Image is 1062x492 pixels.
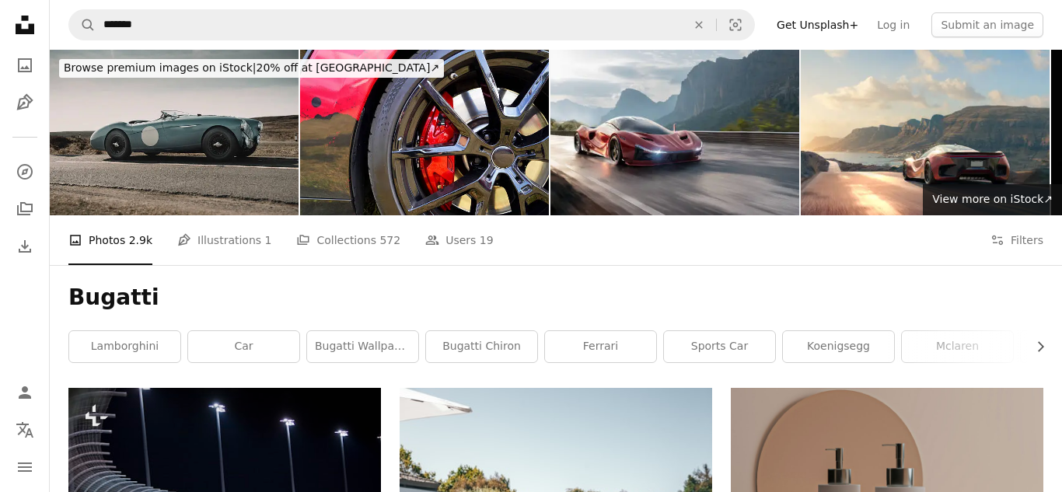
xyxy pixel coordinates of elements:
[9,50,40,81] a: Photos
[545,331,656,362] a: ferrari
[9,87,40,118] a: Illustrations
[931,12,1043,37] button: Submit an image
[64,61,256,74] span: Browse premium images on iStock |
[9,452,40,483] button: Menu
[783,331,894,362] a: koenigsegg
[923,184,1062,215] a: View more on iStock↗
[717,10,754,40] button: Visual search
[265,232,272,249] span: 1
[50,50,299,215] img: Britsh vintage sports car in blue
[1026,331,1043,362] button: scroll list to the right
[68,284,1043,312] h1: Bugatti
[682,10,716,40] button: Clear
[68,9,755,40] form: Find visuals sitewide
[64,61,439,74] span: 20% off at [GEOGRAPHIC_DATA] ↗
[932,193,1053,205] span: View more on iStock ↗
[425,215,494,265] a: Users 19
[69,10,96,40] button: Search Unsplash
[300,50,549,215] img: Alloy wheel with calipers and racing brakes of the sport car.
[902,331,1013,362] a: mclaren
[9,414,40,445] button: Language
[801,50,1050,215] img: Electric Sports Car Driving Along Coastal Road
[50,50,453,87] a: Browse premium images on iStock|20% off at [GEOGRAPHIC_DATA]↗
[990,215,1043,265] button: Filters
[296,215,400,265] a: Collections 572
[9,156,40,187] a: Explore
[188,331,299,362] a: car
[9,377,40,408] a: Log in / Sign up
[868,12,919,37] a: Log in
[9,231,40,262] a: Download History
[9,194,40,225] a: Collections
[550,50,799,215] img: Red Sports Car On Windy Mountain Road
[307,331,418,362] a: bugatti wallpaper
[664,331,775,362] a: sports car
[480,232,494,249] span: 19
[426,331,537,362] a: bugatti chiron
[177,215,271,265] a: Illustrations 1
[767,12,868,37] a: Get Unsplash+
[69,331,180,362] a: lamborghini
[379,232,400,249] span: 572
